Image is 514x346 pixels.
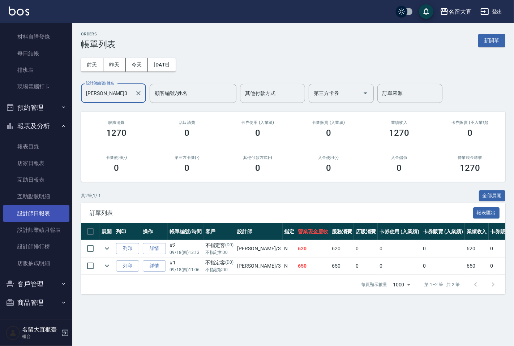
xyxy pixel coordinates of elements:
h2: 店販消費 [160,120,214,125]
h2: 卡券販賣 (入業績) [302,120,355,125]
a: 排班表 [3,62,69,78]
a: 詳情 [143,260,166,272]
th: 卡券使用 (入業績) [378,223,421,240]
button: 預約管理 [3,98,69,117]
td: 0 [421,258,465,274]
h3: 0 [185,128,190,138]
h2: 卡券使用(-) [90,155,143,160]
button: 報表及分析 [3,117,69,135]
a: 每日結帳 [3,45,69,62]
a: 報表目錄 [3,138,69,155]
button: 名留大直 [437,4,475,19]
a: 現場電腦打卡 [3,78,69,95]
button: 全部展開 [479,190,506,202]
th: 列印 [114,223,141,240]
th: 設計師 [235,223,282,240]
div: 不指定客 [205,259,234,267]
td: 620 [330,240,354,257]
h3: 1270 [460,163,480,173]
img: Person [6,326,20,340]
button: 前天 [81,58,103,72]
a: 報表匯出 [473,209,500,216]
p: (D0) [225,242,234,249]
button: 商品管理 [3,293,69,312]
th: 指定 [283,223,296,240]
td: N [283,240,296,257]
th: 業績收入 [465,223,489,240]
h5: 名留大直櫃臺 [22,326,59,333]
th: 展開 [100,223,114,240]
p: 09/18 (四) 11:06 [170,267,202,273]
h3: 1270 [389,128,410,138]
a: 詳情 [143,243,166,254]
label: 設計師編號/姓名 [86,81,114,86]
span: 訂單列表 [90,209,473,217]
a: 設計師排行榜 [3,238,69,255]
h3: 服務消費 [90,120,143,125]
td: [PERSON_NAME] /3 [235,240,282,257]
p: 櫃台 [22,333,59,340]
h2: 入金儲值 [373,155,426,160]
p: 09/18 (四) 13:13 [170,249,202,256]
h2: 業績收入 [373,120,426,125]
h2: 營業現金應收 [443,155,497,160]
td: 620 [296,240,330,257]
button: 新開單 [478,34,505,47]
th: 營業現金應收 [296,223,330,240]
button: 列印 [116,260,139,272]
td: 650 [296,258,330,274]
td: 0 [421,240,465,257]
div: 不指定客 [205,242,234,249]
p: 不指定客D0 [205,267,234,273]
a: 設計師業績月報表 [3,222,69,238]
td: 620 [465,240,489,257]
h3: 0 [397,163,402,173]
h2: 卡券使用 (入業績) [231,120,284,125]
a: 新開單 [478,37,505,44]
div: 名留大直 [449,7,472,16]
button: 客戶管理 [3,275,69,294]
h3: 帳單列表 [81,39,116,49]
td: #2 [168,240,204,257]
h3: 0 [326,163,331,173]
th: 卡券販賣 (入業績) [421,223,465,240]
img: Logo [9,7,29,16]
h3: 0 [467,128,472,138]
p: (D0) [225,259,234,267]
button: 今天 [126,58,148,72]
div: 1000 [390,275,413,294]
p: 第 1–2 筆 共 2 筆 [425,281,460,288]
th: 帳單編號/時間 [168,223,204,240]
h3: 0 [326,128,331,138]
a: 設計師日報表 [3,205,69,222]
button: 報表匯出 [473,207,500,219]
p: 不指定客D0 [205,249,234,256]
button: Open [360,87,371,99]
td: N [283,258,296,274]
p: 共 2 筆, 1 / 1 [81,193,101,199]
td: 0 [354,240,378,257]
a: 店家日報表 [3,155,69,172]
h2: ORDERS [81,32,116,36]
h3: 0 [185,163,190,173]
button: 列印 [116,243,139,254]
h2: 其他付款方式(-) [231,155,284,160]
td: 650 [330,258,354,274]
h2: 第三方卡券(-) [160,155,214,160]
td: 0 [354,258,378,274]
th: 服務消費 [330,223,354,240]
a: 店販抽成明細 [3,255,69,272]
button: [DATE] [148,58,175,72]
h2: 入金使用(-) [302,155,355,160]
a: 互助日報表 [3,172,69,188]
p: 每頁顯示數量 [361,281,387,288]
button: 登出 [477,5,505,18]
a: 材料自購登錄 [3,29,69,45]
td: [PERSON_NAME] /3 [235,258,282,274]
h2: 卡券販賣 (不入業績) [443,120,497,125]
td: 0 [378,258,421,274]
td: 0 [378,240,421,257]
td: #1 [168,258,204,274]
h3: 0 [255,128,260,138]
button: save [419,4,433,19]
